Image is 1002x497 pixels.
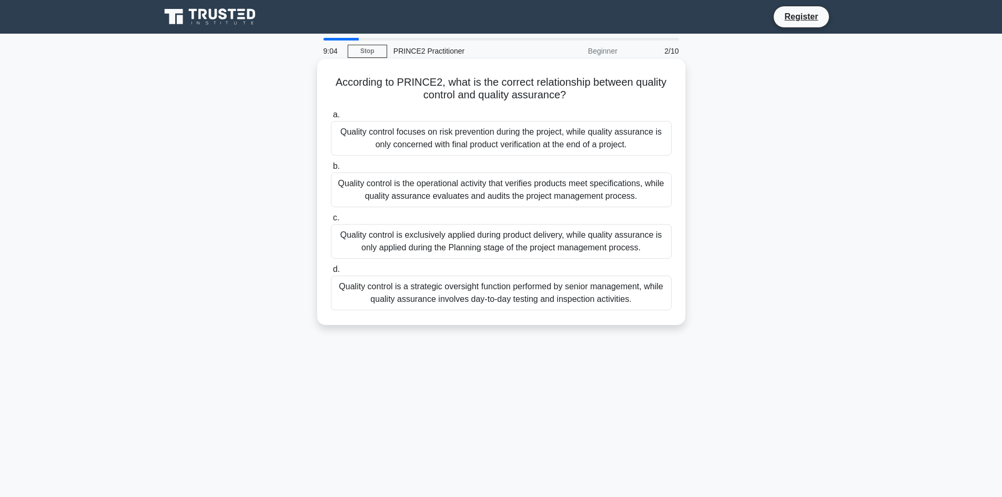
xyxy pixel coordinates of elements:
span: b. [333,161,340,170]
span: d. [333,265,340,273]
span: a. [333,110,340,119]
div: 9:04 [317,40,348,62]
div: PRINCE2 Practitioner [387,40,532,62]
div: Quality control focuses on risk prevention during the project, while quality assurance is only co... [331,121,672,156]
div: Quality control is a strategic oversight function performed by senior management, while quality a... [331,276,672,310]
span: c. [333,213,339,222]
a: Register [778,10,824,23]
div: Beginner [532,40,624,62]
a: Stop [348,45,387,58]
div: Quality control is exclusively applied during product delivery, while quality assurance is only a... [331,224,672,259]
h5: According to PRINCE2, what is the correct relationship between quality control and quality assura... [330,76,673,102]
div: Quality control is the operational activity that verifies products meet specifications, while qua... [331,173,672,207]
div: 2/10 [624,40,685,62]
